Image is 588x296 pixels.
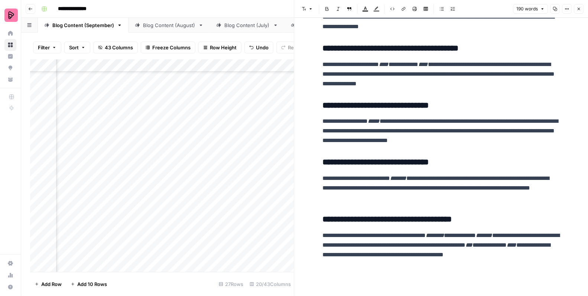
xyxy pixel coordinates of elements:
img: Preply Logo [4,9,18,22]
a: Browse [4,39,16,51]
button: Workspace: Preply [4,6,16,24]
div: 20/43 Columns [247,278,294,290]
a: Blog Content (April) [285,18,360,33]
span: Undo [256,44,269,51]
button: Redo [276,42,305,53]
a: Settings [4,257,16,269]
span: Filter [38,44,50,51]
a: Blog Content (July) [210,18,285,33]
button: 43 Columns [93,42,138,53]
button: Help + Support [4,281,16,293]
div: Blog Content (September) [52,22,114,29]
div: 27 Rows [216,278,247,290]
button: Undo [244,42,273,53]
span: 43 Columns [105,44,133,51]
button: Filter [33,42,61,53]
a: Your Data [4,73,16,85]
a: Insights [4,50,16,62]
span: Sort [69,44,79,51]
span: Add Row [41,280,62,288]
span: Redo [288,44,300,51]
a: Usage [4,269,16,281]
span: Row Height [210,44,237,51]
button: Add 10 Rows [66,278,111,290]
div: Blog Content (August) [143,22,195,29]
button: Sort [64,42,90,53]
a: Home [4,27,16,39]
button: Add Row [30,278,66,290]
span: 190 words [516,6,538,12]
button: 190 words [513,4,548,14]
a: Blog Content (September) [38,18,129,33]
button: Row Height [198,42,241,53]
a: Opportunities [4,62,16,74]
div: Blog Content (July) [224,22,270,29]
span: Add 10 Rows [77,280,107,288]
span: Freeze Columns [152,44,191,51]
a: Blog Content (August) [129,18,210,33]
button: Freeze Columns [141,42,195,53]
